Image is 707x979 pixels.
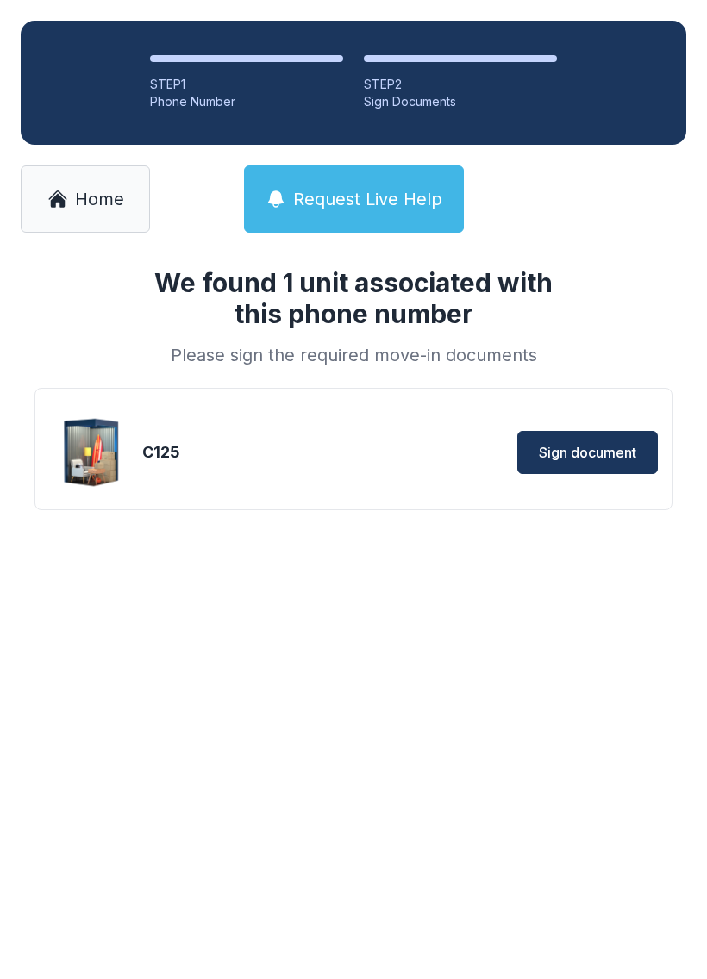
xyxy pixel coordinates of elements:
div: Please sign the required move-in documents [133,343,574,367]
span: Home [75,187,124,211]
span: Sign document [539,442,636,463]
div: STEP 1 [150,76,343,93]
h1: We found 1 unit associated with this phone number [133,267,574,329]
span: Request Live Help [293,187,442,211]
div: Sign Documents [364,93,557,110]
div: C125 [142,440,349,465]
div: STEP 2 [364,76,557,93]
div: Phone Number [150,93,343,110]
